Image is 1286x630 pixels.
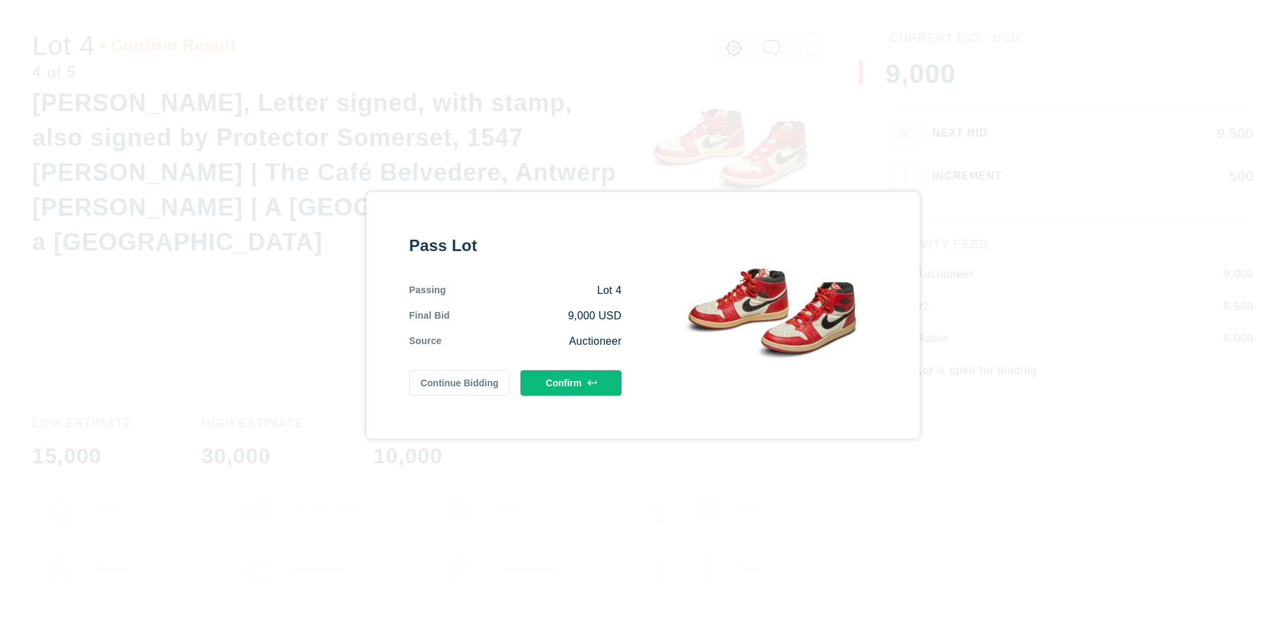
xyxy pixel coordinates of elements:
[409,309,450,323] div: Final Bid
[409,334,442,349] div: Source
[441,334,622,349] div: Auctioneer
[446,283,622,298] div: Lot 4
[409,235,622,256] div: Pass Lot
[409,283,446,298] div: Passing
[409,370,510,396] button: Continue Bidding
[520,370,622,396] button: Confirm
[450,309,622,323] div: 9,000 USD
